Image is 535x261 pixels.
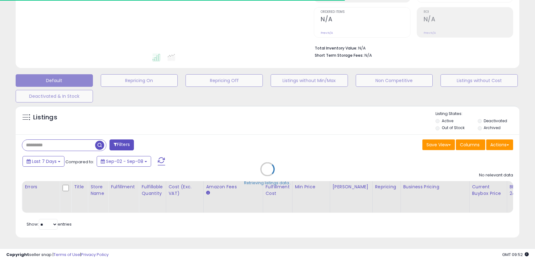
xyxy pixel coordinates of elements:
strong: Copyright [6,252,29,258]
div: Retrieving listings data.. [244,180,291,186]
li: N/A [315,44,508,51]
button: Repricing On [101,74,178,87]
h2: N/A [321,16,410,24]
button: Listings without Cost [441,74,518,87]
h2: N/A [424,16,513,24]
span: Ordered Items [321,10,410,14]
button: Default [16,74,93,87]
span: 2025-09-16 09:52 GMT [502,252,529,258]
button: Repricing Off [186,74,263,87]
button: Non Competitive [356,74,433,87]
div: seller snap | | [6,252,109,258]
a: Terms of Use [53,252,80,258]
b: Short Term Storage Fees: [315,53,364,58]
button: Deactivated & In Stock [16,90,93,102]
span: ROI [424,10,513,14]
a: Privacy Policy [81,252,109,258]
button: Listings without Min/Max [271,74,348,87]
small: Prev: N/A [321,31,333,35]
small: Prev: N/A [424,31,436,35]
span: N/A [364,52,372,58]
b: Total Inventory Value: [315,45,357,51]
